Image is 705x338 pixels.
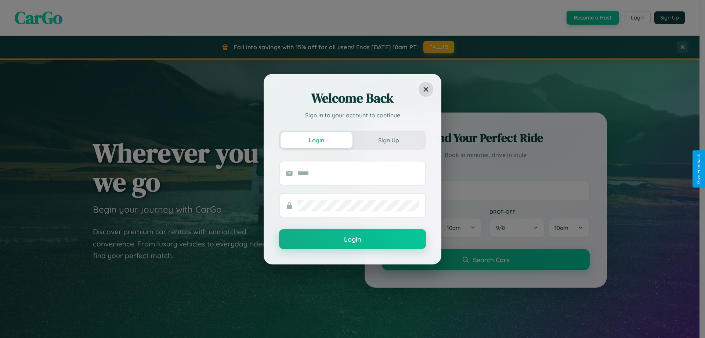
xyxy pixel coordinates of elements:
[279,111,426,120] p: Sign in to your account to continue
[696,154,701,184] div: Give Feedback
[281,132,352,148] button: Login
[279,89,426,107] h2: Welcome Back
[279,229,426,249] button: Login
[352,132,424,148] button: Sign Up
